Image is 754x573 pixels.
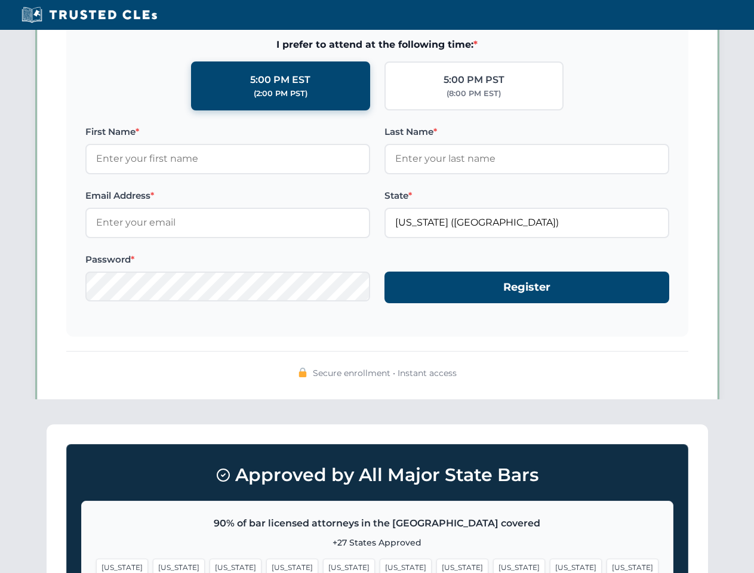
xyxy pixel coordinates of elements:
[85,208,370,238] input: Enter your email
[85,125,370,139] label: First Name
[313,366,457,380] span: Secure enrollment • Instant access
[18,6,161,24] img: Trusted CLEs
[384,272,669,303] button: Register
[85,37,669,53] span: I prefer to attend at the following time:
[250,72,310,88] div: 5:00 PM EST
[254,88,307,100] div: (2:00 PM PST)
[298,368,307,377] img: 🔒
[444,72,504,88] div: 5:00 PM PST
[384,208,669,238] input: Florida (FL)
[81,459,673,491] h3: Approved by All Major State Bars
[85,252,370,267] label: Password
[96,536,658,549] p: +27 States Approved
[384,144,669,174] input: Enter your last name
[96,516,658,531] p: 90% of bar licensed attorneys in the [GEOGRAPHIC_DATA] covered
[85,144,370,174] input: Enter your first name
[384,125,669,139] label: Last Name
[384,189,669,203] label: State
[85,189,370,203] label: Email Address
[447,88,501,100] div: (8:00 PM EST)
